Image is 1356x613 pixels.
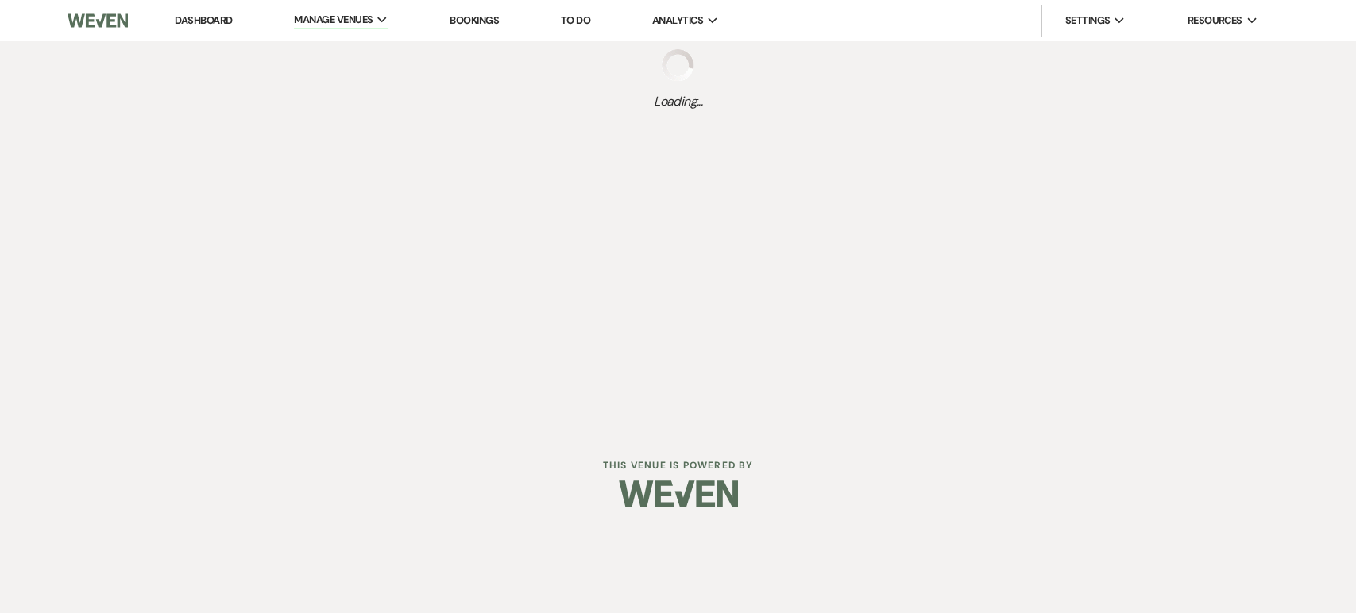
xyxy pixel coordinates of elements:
span: Analytics [652,13,703,29]
span: Manage Venues [294,12,373,28]
span: Settings [1065,13,1111,29]
a: Dashboard [175,13,232,27]
span: Resources [1187,13,1242,29]
img: loading spinner [662,49,693,81]
span: Loading... [654,92,702,111]
a: To Do [561,13,590,27]
img: Weven Logo [68,4,128,37]
a: Bookings [450,13,499,27]
img: Weven Logo [619,466,738,522]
